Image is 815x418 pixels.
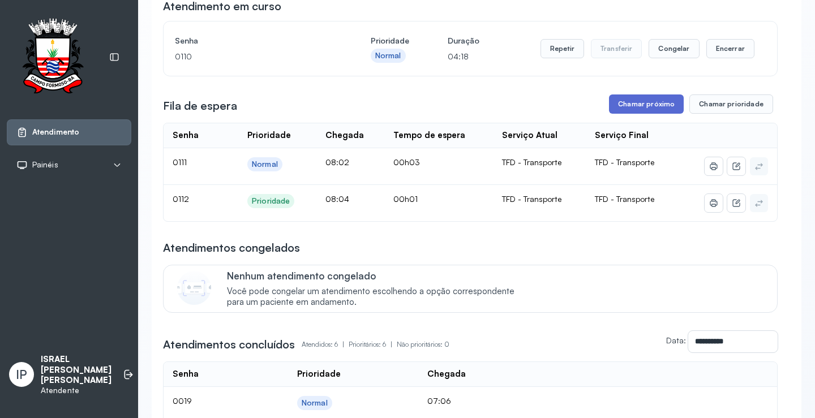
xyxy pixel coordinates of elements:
[375,51,401,61] div: Normal
[706,39,754,58] button: Encerrar
[595,194,654,204] span: TFD - Transporte
[173,369,199,380] div: Senha
[689,94,773,114] button: Chamar prioridade
[163,337,295,352] h3: Atendimentos concluídos
[427,396,451,406] span: 07:06
[16,367,27,382] span: IP
[32,160,58,170] span: Painéis
[541,39,584,58] button: Repetir
[247,130,291,141] div: Prioridade
[448,49,479,64] p: 04:18
[391,340,392,348] span: |
[173,194,189,204] span: 0112
[591,39,642,58] button: Transferir
[595,157,654,167] span: TFD - Transporte
[371,33,409,49] h4: Prioridade
[502,194,577,204] div: TFD - Transporte
[173,157,187,167] span: 0111
[227,270,526,282] p: Nenhum atendimento congelado
[397,337,449,352] p: Não prioritários: 0
[609,94,684,114] button: Chamar próximo
[502,157,577,167] div: TFD - Transporte
[325,130,364,141] div: Chegada
[41,386,111,395] p: Atendente
[252,160,278,169] div: Normal
[325,157,349,167] span: 08:02
[175,49,332,64] p: 0110
[173,396,192,406] span: 0019
[649,39,699,58] button: Congelar
[393,194,418,204] span: 00h01
[252,196,290,206] div: Prioridade
[448,33,479,49] h4: Duração
[427,369,466,380] div: Chegada
[175,33,332,49] h4: Senha
[393,157,420,167] span: 00h03
[349,337,397,352] p: Prioritários: 6
[595,130,649,141] div: Serviço Final
[41,354,111,386] p: ISRAEL [PERSON_NAME] [PERSON_NAME]
[502,130,557,141] div: Serviço Atual
[173,130,199,141] div: Senha
[163,240,300,256] h3: Atendimentos congelados
[177,271,211,305] img: Imagem de CalloutCard
[297,369,341,380] div: Prioridade
[325,194,349,204] span: 08:04
[32,127,79,137] span: Atendimento
[227,286,526,308] span: Você pode congelar um atendimento escolhendo a opção correspondente para um paciente em andamento.
[666,335,686,345] label: Data:
[393,130,465,141] div: Tempo de espera
[302,398,328,408] div: Normal
[342,340,344,348] span: |
[302,337,349,352] p: Atendidos: 6
[16,127,122,138] a: Atendimento
[163,98,237,114] h3: Fila de espera
[12,18,93,97] img: Logotipo do estabelecimento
